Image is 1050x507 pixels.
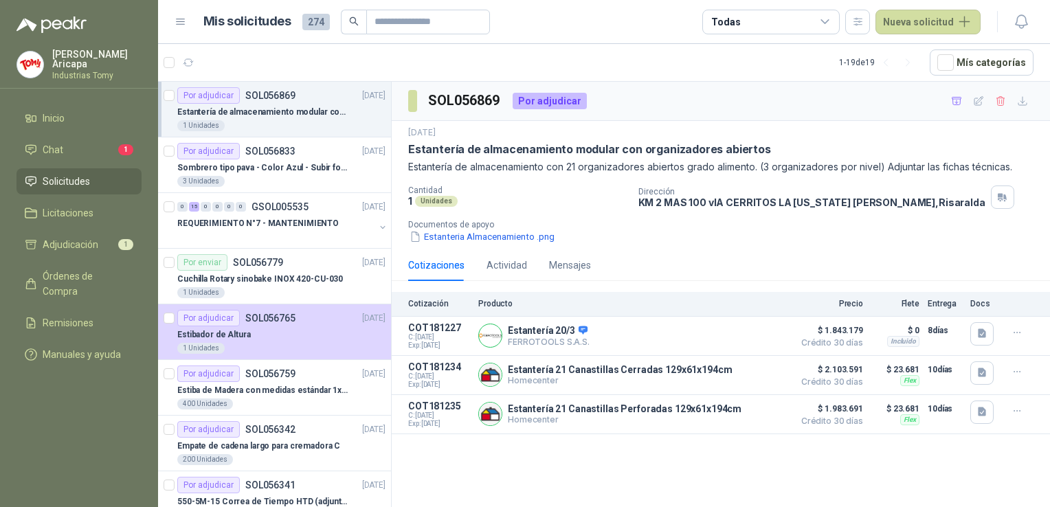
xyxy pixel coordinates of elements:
[245,91,295,100] p: SOL056869
[177,120,225,131] div: 1 Unidades
[177,384,348,397] p: Estiba de Madera con medidas estándar 1x120x15 de alto
[16,137,142,163] a: Chat1
[158,360,391,416] a: Por adjudicarSOL056759[DATE] Estiba de Madera con medidas estándar 1x120x15 de alto400 Unidades
[177,217,339,230] p: REQUERIMIENTO N°7 - MANTENIMIENTO
[362,423,386,436] p: [DATE]
[970,299,998,308] p: Docs
[408,381,470,389] span: Exp: [DATE]
[245,425,295,434] p: SOL056342
[302,14,330,30] span: 274
[177,365,240,382] div: Por adjudicar
[16,168,142,194] a: Solicitudes
[177,143,240,159] div: Por adjudicar
[487,258,527,273] div: Actividad
[408,322,470,333] p: COT181227
[362,479,386,492] p: [DATE]
[52,49,142,69] p: [PERSON_NAME] Aricapa
[513,93,587,109] div: Por adjudicar
[16,105,142,131] a: Inicio
[638,187,985,196] p: Dirección
[362,145,386,158] p: [DATE]
[930,49,1034,76] button: Mís categorías
[408,420,470,428] span: Exp: [DATE]
[794,401,863,417] span: $ 1.983.691
[408,361,470,372] p: COT181234
[177,106,348,119] p: Estantería de almacenamiento modular con organizadores abiertos
[408,195,412,207] p: 1
[245,369,295,379] p: SOL056759
[16,232,142,258] a: Adjudicación1
[928,401,962,417] p: 10 días
[177,287,225,298] div: 1 Unidades
[177,161,348,174] p: Sombrero tipo pava - Color Azul - Subir foto
[479,403,502,425] img: Company Logo
[203,12,291,32] h1: Mis solicitudes
[408,126,436,139] p: [DATE]
[245,480,295,490] p: SOL056341
[43,174,90,189] span: Solicitudes
[408,229,556,244] button: Estanteria Almacenamiento .png
[16,263,142,304] a: Órdenes de Compra
[43,111,65,126] span: Inicio
[177,199,388,243] a: 0 15 0 0 0 0 GSOL005535[DATE] REQUERIMIENTO N°7 - MANTENIMIENTO
[177,254,227,271] div: Por enviar
[43,347,121,362] span: Manuales y ayuda
[245,313,295,323] p: SOL056765
[362,89,386,102] p: [DATE]
[177,310,240,326] div: Por adjudicar
[871,299,919,308] p: Flete
[43,315,93,330] span: Remisiones
[16,341,142,368] a: Manuales y ayuda
[478,299,786,308] p: Producto
[508,325,590,337] p: Estantería 20/3
[928,361,962,378] p: 10 días
[408,341,470,350] span: Exp: [DATE]
[177,454,233,465] div: 200 Unidades
[17,52,43,78] img: Company Logo
[236,202,246,212] div: 0
[408,333,470,341] span: C: [DATE]
[362,256,386,269] p: [DATE]
[508,375,732,385] p: Homecenter
[43,142,63,157] span: Chat
[428,90,502,111] h3: SOL056869
[118,239,133,250] span: 1
[177,477,240,493] div: Por adjudicar
[711,14,740,30] div: Todas
[794,378,863,386] span: Crédito 30 días
[408,401,470,412] p: COT181235
[508,403,741,414] p: Estantería 21 Canastillas Perforadas 129x61x194cm
[158,137,391,193] a: Por adjudicarSOL056833[DATE] Sombrero tipo pava - Color Azul - Subir foto3 Unidades
[900,375,919,386] div: Flex
[871,361,919,378] p: $ 23.681
[362,368,386,381] p: [DATE]
[177,440,340,453] p: Empate de cadena largo para cremadora C
[245,146,295,156] p: SOL056833
[794,417,863,425] span: Crédito 30 días
[177,328,251,341] p: Estibador de Altura
[177,87,240,104] div: Por adjudicar
[839,52,919,74] div: 1 - 19 de 19
[638,196,985,208] p: KM 2 MAS 100 vIA CERRITOS LA [US_STATE] [PERSON_NAME] , Risaralda
[928,299,962,308] p: Entrega
[508,337,590,347] p: FERROTOOLS S.A.S.
[43,205,93,221] span: Licitaciones
[189,202,199,212] div: 15
[408,185,627,195] p: Cantidad
[43,269,129,299] span: Órdenes de Compra
[794,361,863,378] span: $ 2.103.591
[224,202,234,212] div: 0
[177,398,233,409] div: 400 Unidades
[158,249,391,304] a: Por enviarSOL056779[DATE] Cuchilla Rotary sinobake INOX 420-CU-0301 Unidades
[201,202,211,212] div: 0
[415,196,458,207] div: Unidades
[479,363,502,386] img: Company Logo
[158,82,391,137] a: Por adjudicarSOL056869[DATE] Estantería de almacenamiento modular con organizadores abiertos1 Uni...
[177,202,188,212] div: 0
[158,304,391,360] a: Por adjudicarSOL056765[DATE] Estibador de Altura1 Unidades
[900,414,919,425] div: Flex
[16,310,142,336] a: Remisiones
[177,176,225,187] div: 3 Unidades
[408,299,470,308] p: Cotización
[794,322,863,339] span: $ 1.843.179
